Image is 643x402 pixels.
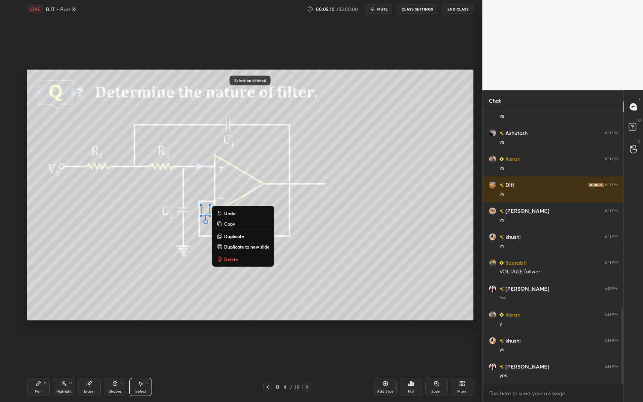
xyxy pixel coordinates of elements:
div: Eraser [84,390,95,393]
h6: Ashutosh [504,129,528,137]
p: Duplicate [224,233,244,239]
img: no-rating-badge.077c3623.svg [499,209,504,214]
img: 15d63d1dc71e40deadaebccc2ba110a2.jpg [489,207,496,215]
div: 4 [281,385,289,389]
img: 60e82d6182b849e09689e067145fe368.jpg [489,363,496,370]
div: 6:12 PM [605,338,618,343]
button: mute [365,5,392,14]
div: 6:12 PM [605,364,618,369]
div: 6:11 PM [605,209,618,213]
h6: Karan [504,155,520,163]
p: Selection deleted [234,79,266,82]
img: no-rating-badge.077c3623.svg [499,184,504,188]
p: G [638,138,641,144]
span: mute [377,6,388,12]
h6: [PERSON_NAME] [504,207,549,215]
div: / [290,385,293,389]
button: End Class [443,5,473,14]
img: no-rating-badge.077c3623.svg [499,132,504,136]
p: Chat [483,91,507,111]
p: Undo [224,210,235,216]
div: vs [499,242,618,250]
div: ha [499,294,618,302]
div: 6:12 PM [605,312,618,317]
div: 6:11 PM [605,235,618,239]
h6: Diti [504,181,514,189]
div: Pen [35,390,42,393]
button: Duplicate [215,232,271,241]
div: ys [499,346,618,353]
h6: Saurabh [504,259,526,267]
div: yes [499,372,618,379]
img: f5c56b14ffc64a2ebb77e579b98f1e32.jpg [489,233,496,241]
div: 6:11 PM [605,261,618,265]
div: P [44,381,46,385]
img: a6af6e6f5cde44e4aa3fbe6d97a0f6c3.jpg [489,129,496,137]
button: Copy [215,219,271,228]
div: L [121,381,123,385]
div: Shapes [109,390,121,393]
div: 35 [294,384,299,390]
img: Learner_Badge_beginner_1_8b307cf2a0.svg [499,312,504,317]
div: VOLTAGE follwer [499,268,618,276]
h6: khushi [504,337,521,344]
img: 60e82d6182b849e09689e067145fe368.jpg [489,285,496,293]
img: Learner_Badge_beginner_1_8b307cf2a0.svg [499,157,504,161]
button: Delete [215,255,271,264]
div: LIVE [27,5,43,14]
img: Learner_Badge_beginner_1_8b307cf2a0.svg [499,261,504,265]
img: AEdFTp7hmagYNN3IWuiYzYUKiDJCJdAxhpYb1n3_MOeC=s96-c [489,181,496,189]
img: no-rating-badge.077c3623.svg [499,235,504,240]
div: Highlight [56,390,72,393]
img: fec520b3476e4e82b9805c71054fecfe.jpg [489,155,496,163]
img: fec520b3476e4e82b9805c71054fecfe.jpg [489,311,496,319]
div: More [457,390,467,393]
div: vs [499,216,618,224]
img: 5c094696579448e788f5d89b0f7c3791.jpg [489,259,496,267]
div: 6:11 PM [605,131,618,135]
div: grid [483,111,624,384]
h6: [PERSON_NAME] [504,285,549,293]
div: H [69,381,72,385]
div: vs [499,112,618,120]
div: vs [499,138,618,146]
div: Select [135,390,146,393]
div: vs [499,190,618,198]
h4: BJT - Part XI [46,6,77,13]
h6: [PERSON_NAME] [504,363,549,370]
img: iconic-dark.1390631f.png [588,183,604,187]
img: no-rating-badge.077c3623.svg [499,365,504,369]
p: D [638,117,641,123]
h6: Karan [504,311,520,319]
div: y [499,320,618,328]
div: 6:11 PM [605,157,618,161]
div: Poll [408,390,414,393]
div: 6:11 PM [605,183,618,187]
div: S [146,381,149,385]
img: no-rating-badge.077c3623.svg [499,339,504,343]
p: Duplicate to new slide [224,244,270,250]
button: Duplicate to new slide [215,242,271,251]
img: f5c56b14ffc64a2ebb77e579b98f1e32.jpg [489,337,496,344]
div: vs [499,164,618,172]
button: CLASS SETTINGS [397,5,438,14]
p: Delete [224,256,238,262]
button: Undo [215,209,271,218]
div: Add Slide [377,390,394,393]
p: Copy [224,221,235,227]
div: Zoom [431,390,441,393]
div: 6:12 PM [605,287,618,291]
p: T [638,96,641,102]
h6: khushi [504,233,521,241]
img: no-rating-badge.077c3623.svg [499,287,504,291]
